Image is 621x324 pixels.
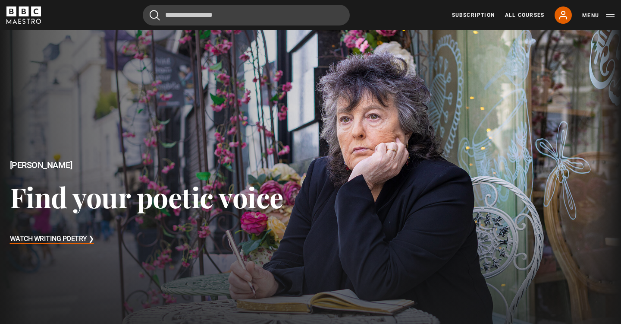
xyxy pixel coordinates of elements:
[452,11,495,19] a: Subscription
[10,180,283,213] h3: Find your poetic voice
[505,11,544,19] a: All Courses
[582,11,615,20] button: Toggle navigation
[10,233,94,246] h3: Watch Writing Poetry ❯
[150,10,160,21] button: Submit the search query
[10,160,283,170] h2: [PERSON_NAME]
[143,5,350,25] input: Search
[6,6,41,24] svg: BBC Maestro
